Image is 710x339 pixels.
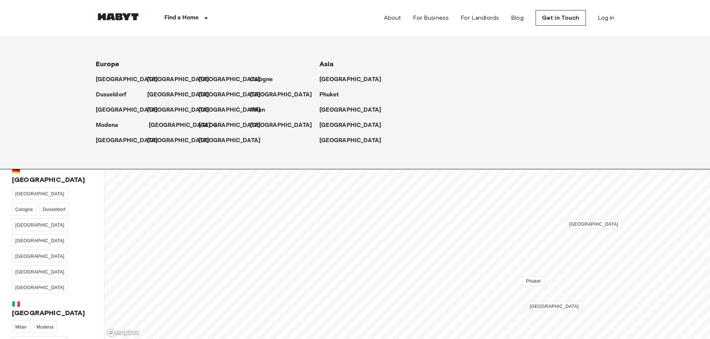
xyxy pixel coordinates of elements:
a: [GEOGRAPHIC_DATA] [319,121,389,130]
a: Blog [511,13,524,22]
a: Get in Touch [536,10,586,26]
a: [GEOGRAPHIC_DATA] [12,265,68,278]
span: 🇩🇪 [GEOGRAPHIC_DATA] [12,166,92,184]
a: [GEOGRAPHIC_DATA] [566,220,622,229]
div: Map marker [526,303,582,311]
a: [GEOGRAPHIC_DATA] [96,75,165,84]
span: [GEOGRAPHIC_DATA] [15,269,64,275]
p: [GEOGRAPHIC_DATA] [147,75,209,84]
a: [GEOGRAPHIC_DATA] [12,250,68,262]
a: Milan [250,106,273,115]
p: [GEOGRAPHIC_DATA] [250,90,312,99]
a: Phuket [319,90,347,99]
a: Modena [96,121,126,130]
a: [GEOGRAPHIC_DATA] [199,136,268,145]
a: Milan [12,320,30,333]
a: [GEOGRAPHIC_DATA] [147,136,217,145]
a: Phuket [523,276,544,286]
p: [GEOGRAPHIC_DATA] [250,121,312,130]
p: [GEOGRAPHIC_DATA] [199,75,261,84]
span: Cologne [15,207,33,212]
a: [GEOGRAPHIC_DATA] [147,75,217,84]
p: [GEOGRAPHIC_DATA] [319,136,382,145]
div: Map marker [523,278,544,285]
div: Map marker [566,221,622,228]
span: [GEOGRAPHIC_DATA] [530,304,579,309]
p: [GEOGRAPHIC_DATA] [199,90,261,99]
span: [GEOGRAPHIC_DATA] [569,222,618,227]
span: [GEOGRAPHIC_DATA] [15,254,64,259]
a: Dusseldorf [96,90,134,99]
a: [GEOGRAPHIC_DATA] [199,90,268,99]
p: [GEOGRAPHIC_DATA] [96,75,158,84]
p: Modena [96,121,119,130]
p: [GEOGRAPHIC_DATA] [96,136,158,145]
a: [GEOGRAPHIC_DATA] [149,121,218,130]
p: [GEOGRAPHIC_DATA] [319,106,382,115]
a: [GEOGRAPHIC_DATA] [96,106,165,115]
a: For Business [413,13,449,22]
p: Cologne [250,75,273,84]
p: [GEOGRAPHIC_DATA] [147,90,209,99]
a: [GEOGRAPHIC_DATA] [147,90,217,99]
span: Milan [15,324,27,330]
a: [GEOGRAPHIC_DATA] [319,75,389,84]
p: [GEOGRAPHIC_DATA] [147,136,209,145]
p: Milan [250,106,265,115]
p: Phuket [319,90,339,99]
a: [GEOGRAPHIC_DATA] [250,121,320,130]
p: Dusseldorf [96,90,127,99]
span: Asia [319,60,334,68]
p: [GEOGRAPHIC_DATA] [319,121,382,130]
a: [GEOGRAPHIC_DATA] [526,302,582,311]
a: [GEOGRAPHIC_DATA] [12,234,68,247]
a: [GEOGRAPHIC_DATA] [199,121,268,130]
a: [GEOGRAPHIC_DATA] [96,136,165,145]
p: [GEOGRAPHIC_DATA] [199,121,261,130]
a: [GEOGRAPHIC_DATA] [12,187,68,200]
a: [GEOGRAPHIC_DATA] [199,75,268,84]
p: [GEOGRAPHIC_DATA] [96,106,158,115]
span: Dusseldorf [43,207,66,212]
a: Dusseldorf [40,203,69,215]
a: For Landlords [461,13,499,22]
span: Europe [96,60,120,68]
a: [GEOGRAPHIC_DATA] [250,90,320,99]
span: Phuket [526,279,541,284]
p: [GEOGRAPHIC_DATA] [199,136,261,145]
a: [GEOGRAPHIC_DATA] [12,281,68,294]
p: [GEOGRAPHIC_DATA] [149,121,211,130]
p: [GEOGRAPHIC_DATA] [319,75,382,84]
a: Cologne [250,75,281,84]
a: Modena [33,320,57,333]
p: Find a Home [164,13,199,22]
a: Log in [598,13,615,22]
span: 🇮🇹 [GEOGRAPHIC_DATA] [12,300,92,317]
a: [GEOGRAPHIC_DATA] [319,106,389,115]
span: [GEOGRAPHIC_DATA] [15,223,64,228]
p: [GEOGRAPHIC_DATA] [147,106,209,115]
span: [GEOGRAPHIC_DATA] [15,285,64,290]
a: [GEOGRAPHIC_DATA] [12,218,68,231]
a: [GEOGRAPHIC_DATA] [319,136,389,145]
p: [GEOGRAPHIC_DATA] [199,106,261,115]
a: [GEOGRAPHIC_DATA] [199,106,268,115]
span: [GEOGRAPHIC_DATA] [15,191,64,196]
a: About [384,13,401,22]
span: [GEOGRAPHIC_DATA] [15,238,64,243]
a: [GEOGRAPHIC_DATA] [147,106,217,115]
a: Mapbox logo [107,329,139,337]
span: Modena [37,324,54,330]
a: Cologne [12,203,37,215]
img: Habyt [96,13,141,20]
